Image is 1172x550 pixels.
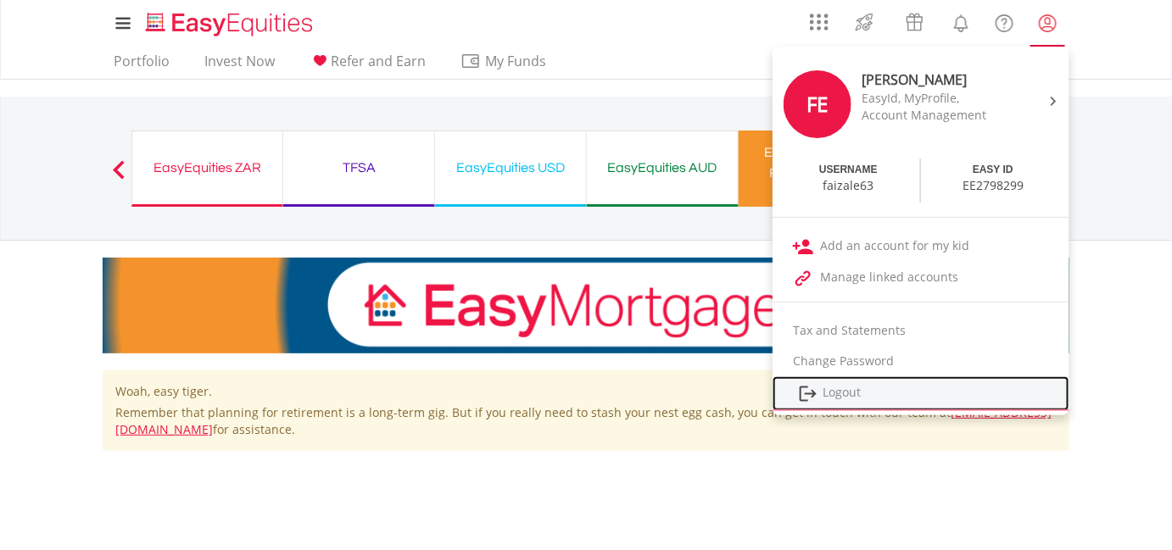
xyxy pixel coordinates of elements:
[773,346,1069,376] a: Change Password
[773,315,1069,346] a: Tax and Statements
[819,163,878,177] div: USERNAME
[973,163,1013,177] div: EASY ID
[799,4,840,31] a: AppsGrid
[940,4,983,38] a: Notifications
[963,177,1024,194] div: EE2798299
[331,52,426,70] span: Refer and Earn
[862,70,1004,90] div: [PERSON_NAME]
[115,404,1052,437] a: [EMAIL_ADDRESS][DOMAIN_NAME]
[983,4,1026,38] a: FAQ's and Support
[784,70,851,138] div: FE
[810,13,829,31] img: grid-menu-icon.svg
[115,383,1057,400] p: Woah, easy tiger.
[107,53,176,79] a: Portfolio
[901,8,929,36] img: vouchers-v2.svg
[102,169,136,186] button: Previous
[1026,4,1069,42] a: My Profile
[823,177,874,194] div: faizale63
[773,51,1069,208] a: FE [PERSON_NAME] EasyId, MyProfile, Account Management USERNAME faizale63 EASY ID EE2798299
[303,53,433,79] a: Refer and Earn
[142,10,320,38] img: EasyEquities_Logo.png
[139,4,320,38] a: Home page
[115,404,1057,438] p: Remember that planning for retirement is a long-term gig. But if you really need to stash your ne...
[293,156,424,180] div: TFSA
[198,53,282,79] a: Invest Now
[749,141,880,164] div: EasyEquities RA
[142,156,272,180] div: EasyEquities ZAR
[770,164,860,181] div: Funds to invest:
[445,156,576,180] div: EasyEquities USD
[862,107,1004,124] div: Account Management
[773,262,1069,293] a: Manage linked accounts
[103,258,1069,353] img: EasyMortage Promotion Banner
[851,8,879,36] img: thrive-v2.svg
[597,156,728,180] div: EasyEquities AUD
[773,376,1069,411] a: Logout
[773,231,1069,262] a: Add an account for my kid
[862,90,1004,107] div: EasyId, MyProfile,
[890,4,940,36] a: Vouchers
[460,50,572,72] span: My Funds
